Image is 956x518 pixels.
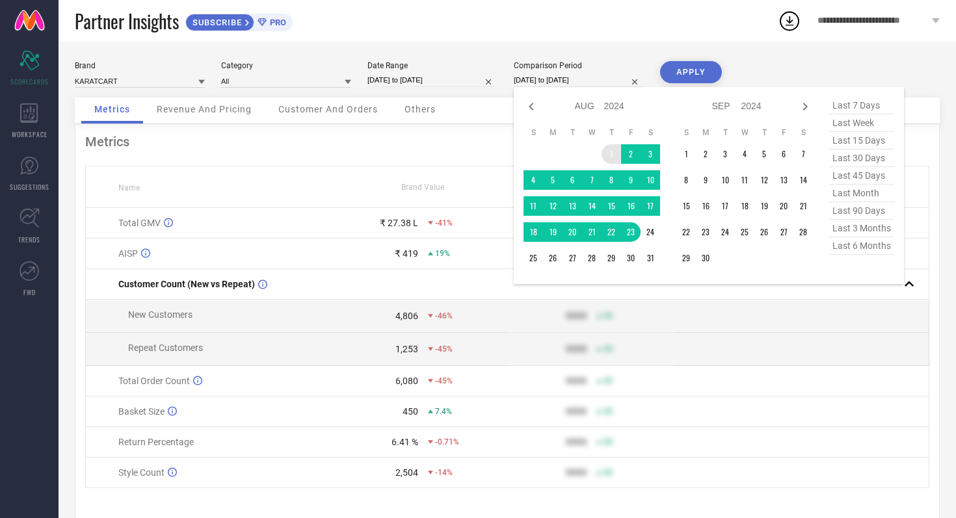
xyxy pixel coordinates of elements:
span: Total Order Count [118,376,190,386]
span: last 15 days [829,132,894,149]
span: Basket Size [118,406,165,417]
td: Wed Aug 07 2024 [582,170,602,190]
td: Wed Aug 21 2024 [582,222,602,242]
td: Mon Sep 30 2024 [696,248,715,268]
th: Saturday [641,127,660,138]
td: Sat Sep 14 2024 [793,170,813,190]
span: New Customers [128,309,193,320]
td: Sat Sep 28 2024 [793,222,813,242]
span: 50 [604,344,613,354]
td: Wed Sep 18 2024 [735,196,754,216]
span: Style Count [118,467,165,478]
td: Tue Sep 03 2024 [715,144,735,164]
span: PRO [267,18,286,27]
td: Wed Aug 28 2024 [582,248,602,268]
span: last 90 days [829,202,894,220]
td: Sun Sep 15 2024 [676,196,696,216]
td: Fri Sep 20 2024 [774,196,793,216]
span: Repeat Customers [128,343,203,353]
td: Thu Sep 19 2024 [754,196,774,216]
td: Tue Aug 20 2024 [563,222,582,242]
span: TRENDS [18,235,40,244]
span: FWD [23,287,36,297]
th: Wednesday [582,127,602,138]
button: APPLY [660,61,722,83]
td: Mon Aug 26 2024 [543,248,563,268]
td: Mon Sep 23 2024 [696,222,715,242]
div: Category [221,61,351,70]
td: Wed Sep 25 2024 [735,222,754,242]
th: Thursday [754,127,774,138]
td: Wed Aug 14 2024 [582,196,602,216]
span: Customer Count (New vs Repeat) [118,279,255,289]
th: Saturday [793,127,813,138]
td: Sat Aug 03 2024 [641,144,660,164]
th: Sunday [524,127,543,138]
td: Fri Aug 16 2024 [621,196,641,216]
div: Previous month [524,99,539,114]
span: 50 [604,468,613,477]
td: Thu Sep 12 2024 [754,170,774,190]
td: Thu Aug 22 2024 [602,222,621,242]
span: last 30 days [829,149,894,167]
span: Customer And Orders [278,104,378,114]
td: Thu Sep 26 2024 [754,222,774,242]
div: 9999 [566,311,587,321]
div: 2,504 [395,467,418,478]
td: Wed Sep 04 2024 [735,144,754,164]
span: Metrics [94,104,130,114]
div: 9999 [566,406,587,417]
td: Thu Aug 01 2024 [602,144,621,164]
span: -45% [435,376,453,385]
div: Comparison Period [514,61,644,70]
span: SCORECARDS [10,77,49,86]
span: 19% [435,249,450,258]
td: Fri Sep 06 2024 [774,144,793,164]
span: Brand Value [401,183,444,192]
span: WORKSPACE [12,129,47,139]
td: Sun Aug 11 2024 [524,196,543,216]
th: Thursday [602,127,621,138]
span: Revenue And Pricing [157,104,252,114]
span: 50 [604,437,613,447]
td: Sun Sep 08 2024 [676,170,696,190]
div: 4,806 [395,311,418,321]
th: Monday [696,127,715,138]
td: Thu Aug 15 2024 [602,196,621,216]
td: Sun Aug 25 2024 [524,248,543,268]
div: Brand [75,61,205,70]
span: Partner Insights [75,8,179,34]
div: 9999 [566,344,587,354]
td: Mon Aug 19 2024 [543,222,563,242]
div: 450 [403,406,418,417]
span: -14% [435,468,453,477]
td: Fri Sep 27 2024 [774,222,793,242]
span: last 45 days [829,167,894,185]
div: ₹ 27.38 L [380,218,418,228]
span: 7.4% [435,407,452,416]
div: 9999 [566,467,587,478]
td: Thu Aug 08 2024 [602,170,621,190]
td: Wed Sep 11 2024 [735,170,754,190]
td: Mon Sep 16 2024 [696,196,715,216]
span: Others [405,104,436,114]
td: Fri Aug 02 2024 [621,144,641,164]
div: 9999 [566,437,587,447]
th: Monday [543,127,563,138]
td: Tue Aug 13 2024 [563,196,582,216]
td: Thu Sep 05 2024 [754,144,774,164]
th: Tuesday [715,127,735,138]
td: Sat Aug 24 2024 [641,222,660,242]
span: -0.71% [435,437,459,447]
input: Select date range [367,73,498,87]
th: Friday [621,127,641,138]
td: Tue Aug 27 2024 [563,248,582,268]
span: last 3 months [829,220,894,237]
div: 1,253 [395,344,418,354]
span: -45% [435,344,453,354]
div: 6,080 [395,376,418,386]
td: Fri Aug 09 2024 [621,170,641,190]
span: -46% [435,311,453,320]
td: Tue Sep 17 2024 [715,196,735,216]
td: Fri Sep 13 2024 [774,170,793,190]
